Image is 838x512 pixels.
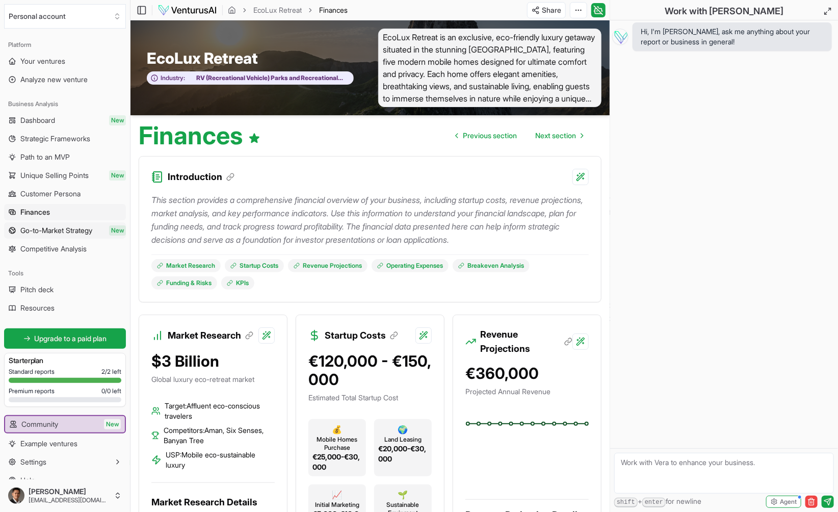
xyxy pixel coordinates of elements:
a: Example ventures [4,436,126,452]
button: Agent [766,496,801,508]
a: Breakeven Analysis [453,259,530,272]
span: USP: Mobile eco-sustainable luxury [166,450,275,470]
span: 2 / 2 left [101,368,121,376]
span: [PERSON_NAME] [29,487,110,496]
h2: Work with [PERSON_NAME] [665,4,783,18]
span: 📈 [332,489,343,501]
span: 🌍 [398,423,408,436]
span: Premium reports [9,387,55,395]
p: Projected Annual Revenue [465,387,589,397]
span: Upgrade to a paid plan [35,334,107,344]
a: Resources [4,300,126,316]
span: + for newline [614,496,701,507]
a: Funding & Risks [151,276,217,290]
span: Finances [319,6,348,14]
span: RV (Recreational Vehicle) Parks and Recreational Camps [185,74,348,82]
a: Go to previous page [448,125,525,146]
a: EcoLux Retreat [253,5,302,15]
span: Agent [780,498,797,506]
div: $3 Billion [151,352,275,370]
span: Strategic Frameworks [20,134,90,144]
img: Vera [612,29,628,45]
a: Unique Selling PointsNew [4,167,126,184]
img: ALV-UjXBOcLxPZyufYl36w3MiB-nNYR-XRJyCVqoEYYLXiLpLhrHX4cJDZzrVmf0aIvVRYfzsPTz_iCJqtPAJdcZap9K98kpC... [8,488,24,504]
span: Resources [20,303,55,313]
h3: Starter plan [9,355,121,366]
a: Go to next page [527,125,591,146]
p: Global luxury eco-retreat market [151,374,275,385]
span: New [109,115,126,125]
a: KPIs [221,276,254,290]
span: Next section [535,131,576,141]
span: €25,000-€30,000 [312,452,362,472]
span: 💰 [332,423,343,436]
button: Share [527,2,566,18]
a: Upgrade to a paid plan [4,328,126,349]
span: Pitch deck [20,285,54,295]
a: Competitive Analysis [4,241,126,257]
span: Customer Persona [20,189,81,199]
span: Competitors: Aman, Six Senses, Banyan Tree [164,425,275,446]
button: [PERSON_NAME][EMAIL_ADDRESS][DOMAIN_NAME] [4,483,126,508]
span: Dashboard [20,115,55,125]
span: Mobile Homes Purchase [312,436,362,452]
a: Customer Persona [4,186,126,202]
kbd: enter [642,498,666,507]
div: €120,000 - €150,000 [308,352,432,389]
div: Platform [4,37,126,53]
span: EcoLux Retreat is an exclusive, eco-friendly luxury getaway situated in the stunning [GEOGRAPHIC_... [378,29,601,107]
span: [EMAIL_ADDRESS][DOMAIN_NAME] [29,496,110,504]
a: Help [4,472,126,489]
span: Unique Selling Points [20,170,89,181]
nav: pagination [448,125,591,146]
a: Analyze new venture [4,71,126,88]
span: Share [542,5,561,15]
button: Select an organization [4,4,126,29]
a: Your ventures [4,53,126,69]
span: Settings [20,457,46,467]
a: Strategic Frameworks [4,131,126,147]
a: DashboardNew [4,112,126,129]
div: €360,000 [465,364,589,382]
span: New [104,419,121,429]
span: EcoLux Retreat [147,49,258,67]
span: Help [20,475,35,485]
span: 0 / 0 left [101,387,121,395]
span: €20,000-€30,000 [378,444,428,464]
h1: Finances [139,123,260,148]
span: Previous section [463,131,517,141]
a: Path to an MVP [4,149,126,165]
h3: Startup Costs [325,328,398,343]
a: Revenue Projections [288,259,368,272]
button: Settings [4,454,126,470]
span: Competitive Analysis [20,244,87,254]
nav: breadcrumb [228,5,348,15]
p: Estimated Total Startup Cost [308,393,432,403]
kbd: shift [614,498,638,507]
span: Finances [319,5,348,15]
span: Standard reports [9,368,55,376]
span: Community [21,419,58,429]
h3: Market Research Details [151,495,275,509]
a: Finances [4,204,126,220]
span: Example ventures [20,439,77,449]
span: Analyze new venture [20,74,88,85]
div: Business Analysis [4,96,126,112]
h3: Revenue Projections [481,327,572,356]
a: Pitch deck [4,281,126,298]
div: Tools [4,265,126,281]
span: Land Leasing [384,436,422,444]
span: New [109,170,126,181]
span: Finances [20,207,50,217]
a: Go-to-Market StrategyNew [4,222,126,239]
span: Target: Affluent eco-conscious travelers [165,401,275,421]
span: New [109,225,126,236]
span: Hi, I'm [PERSON_NAME], ask me anything about your report or business in general! [641,27,824,47]
span: Path to an MVP [20,152,70,162]
span: Go-to-Market Strategy [20,225,92,236]
img: logo [158,4,217,16]
h3: Market Research [168,328,253,343]
span: Initial Marketing [315,501,359,509]
a: Market Research [151,259,221,272]
h3: Introduction [168,170,234,184]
